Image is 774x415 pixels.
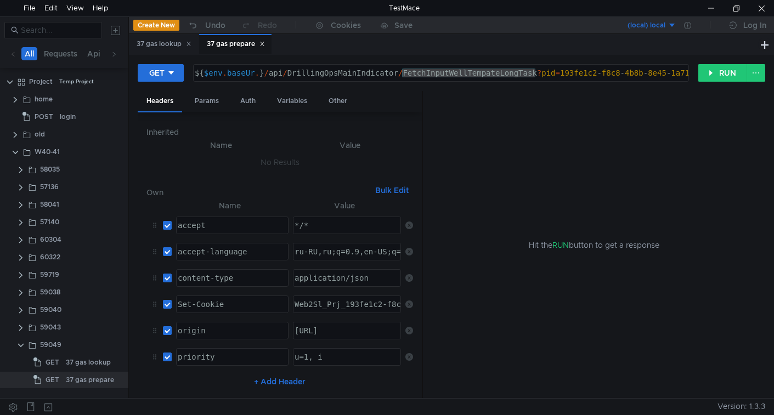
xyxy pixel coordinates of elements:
[261,157,300,167] nz-embed-empty: No Results
[40,302,61,318] div: 59040
[40,266,59,283] div: 59719
[41,47,81,60] button: Requests
[40,161,60,178] div: 58035
[40,214,59,230] div: 57140
[600,16,676,34] button: (local) local
[231,91,264,111] div: Auth
[46,354,59,371] span: GET
[146,186,371,199] h6: Own
[155,139,286,152] th: Name
[35,126,45,143] div: old
[40,196,59,213] div: 58041
[205,19,225,32] div: Undo
[21,24,95,36] input: Search...
[207,38,265,50] div: 37 gas prepare
[137,38,191,50] div: 37 gas lookup
[331,19,361,32] div: Cookies
[66,372,114,388] div: 37 gas prepare
[21,47,37,60] button: All
[40,179,59,195] div: 57136
[40,284,60,300] div: 59038
[146,126,413,139] h6: Inherited
[371,184,413,197] button: Bulk Edit
[40,319,61,336] div: 59043
[40,249,60,265] div: 60322
[133,20,179,31] button: Create New
[289,199,401,212] th: Value
[46,372,59,388] span: GET
[59,73,94,90] div: Temp Project
[172,199,289,212] th: Name
[698,64,747,82] button: RUN
[149,67,165,79] div: GET
[29,73,53,90] div: Project
[84,47,104,60] button: Api
[258,19,277,32] div: Redo
[320,91,356,111] div: Other
[40,231,61,248] div: 60304
[552,240,569,250] span: RUN
[186,91,228,111] div: Params
[35,109,53,125] span: POST
[286,139,413,152] th: Value
[35,144,60,160] div: W40-41
[628,20,665,31] div: (local) local
[179,17,233,33] button: Undo
[40,337,61,353] div: 59049
[250,375,310,388] button: + Add Header
[529,239,659,251] span: Hit the button to get a response
[233,17,285,33] button: Redo
[138,91,182,112] div: Headers
[268,91,316,111] div: Variables
[717,399,765,414] span: Version: 1.3.3
[66,354,111,371] div: 37 gas lookup
[138,64,184,82] button: GET
[60,109,76,125] div: login
[35,91,53,107] div: home
[743,19,766,32] div: Log In
[394,21,413,29] div: Save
